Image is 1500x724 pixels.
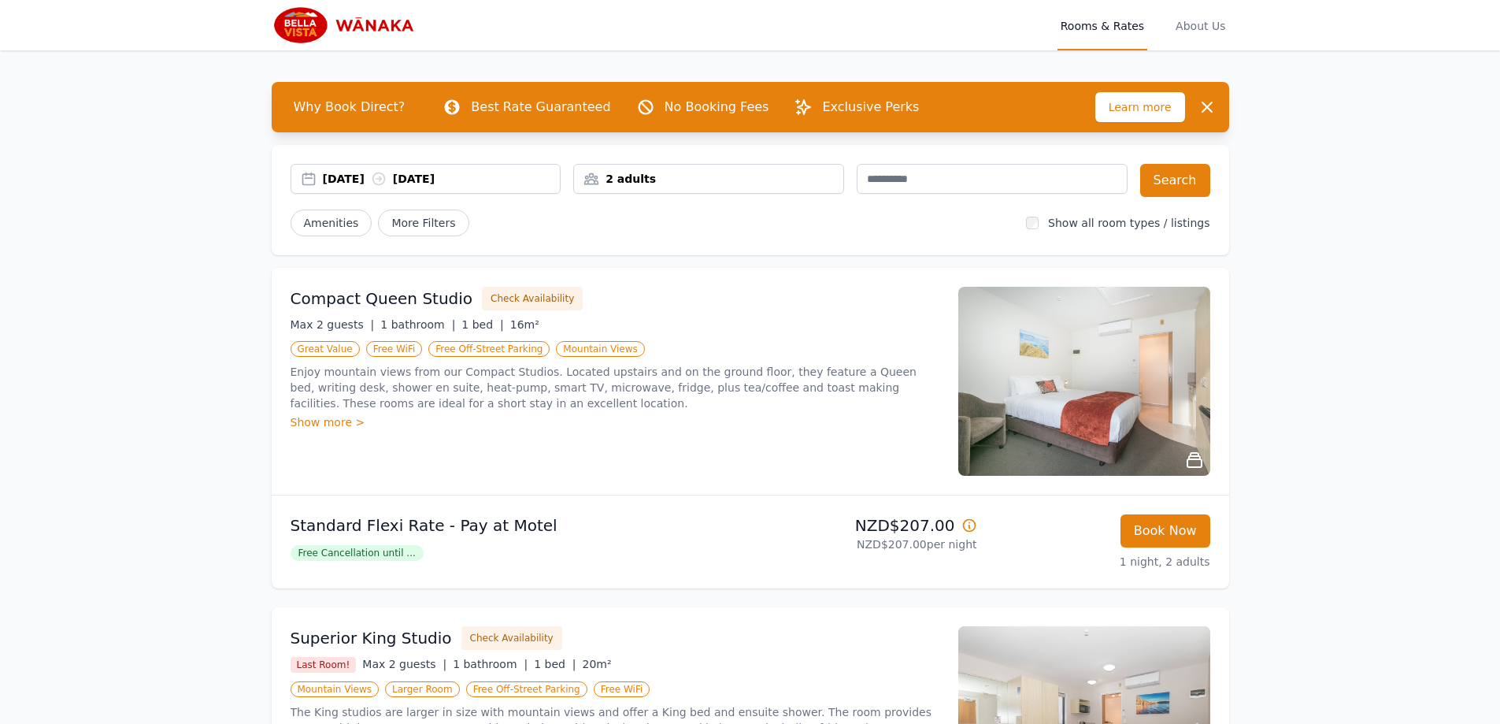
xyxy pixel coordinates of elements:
span: Free Cancellation until ... [291,545,424,561]
span: Free WiFi [366,341,423,357]
button: Check Availability [482,287,583,310]
img: Bella Vista Wanaka [272,6,424,44]
p: No Booking Fees [665,98,769,117]
span: 1 bathroom | [453,658,528,670]
span: 16m² [510,318,539,331]
span: Max 2 guests | [291,318,375,331]
p: Best Rate Guaranteed [471,98,610,117]
button: Book Now [1120,514,1210,548]
h3: Compact Queen Studio [291,288,473,310]
div: [DATE] [DATE] [323,171,561,187]
p: 1 night, 2 adults [990,554,1210,570]
span: Free Off-Street Parking [466,681,587,697]
span: 20m² [583,658,612,670]
label: Show all room types / listings [1048,217,1209,229]
span: Last Room! [291,657,357,673]
h3: Superior King Studio [291,627,452,649]
button: Check Availability [461,626,562,650]
div: 2 adults [574,171,843,187]
p: Exclusive Perks [822,98,919,117]
span: 1 bathroom | [380,318,455,331]
span: 1 bed | [461,318,503,331]
span: Mountain Views [556,341,644,357]
button: Amenities [291,210,372,236]
p: NZD$207.00 per night [757,537,977,552]
span: Mountain Views [291,681,379,697]
span: Max 2 guests | [362,658,446,670]
span: Why Book Direct? [281,91,418,123]
button: Search [1140,164,1210,197]
span: Great Value [291,341,360,357]
div: Show more > [291,414,939,430]
span: Learn more [1095,92,1185,122]
span: More Filters [378,210,469,236]
span: Larger Room [385,681,460,697]
p: Standard Flexi Rate - Pay at Motel [291,514,744,537]
span: Free Off-Street Parking [428,341,550,357]
span: Free WiFi [594,681,650,697]
p: Enjoy mountain views from our Compact Studios. Located upstairs and on the ground floor, they fea... [291,364,939,411]
p: NZD$207.00 [757,514,977,537]
span: 1 bed | [534,658,576,670]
